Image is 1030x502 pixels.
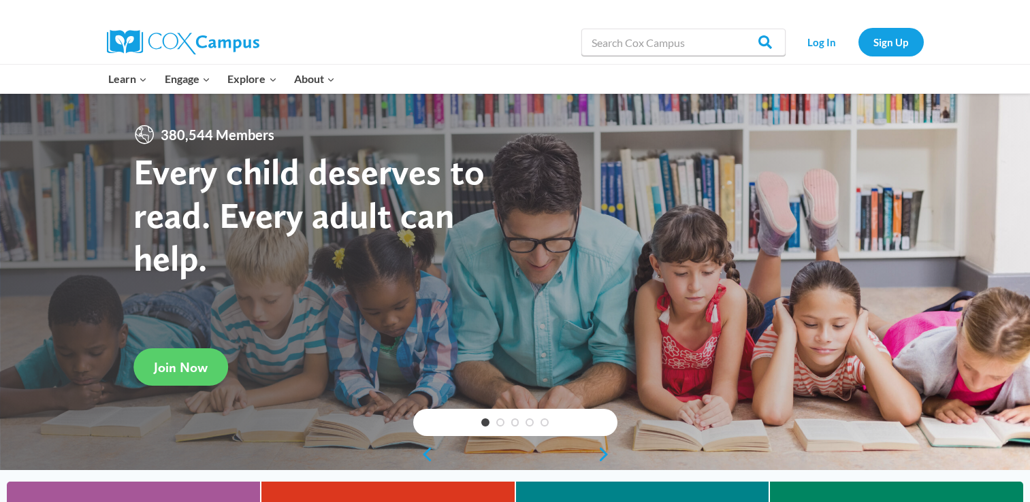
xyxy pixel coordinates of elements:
span: Learn [108,70,147,88]
div: content slider buttons [413,441,617,468]
a: Log In [792,28,852,56]
nav: Primary Navigation [100,65,344,93]
span: 380,544 Members [155,124,280,146]
span: Explore [227,70,276,88]
a: Sign Up [858,28,924,56]
input: Search Cox Campus [581,29,786,56]
a: 1 [481,418,489,426]
nav: Secondary Navigation [792,28,924,56]
a: 4 [526,418,534,426]
a: 3 [511,418,519,426]
a: 2 [496,418,504,426]
span: Engage [165,70,210,88]
img: Cox Campus [107,30,259,54]
span: Join Now [154,359,208,375]
span: About [294,70,335,88]
a: 5 [541,418,549,426]
strong: Every child deserves to read. Every adult can help. [133,150,485,280]
a: next [597,446,617,463]
a: previous [413,446,434,463]
a: Join Now [133,348,228,386]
